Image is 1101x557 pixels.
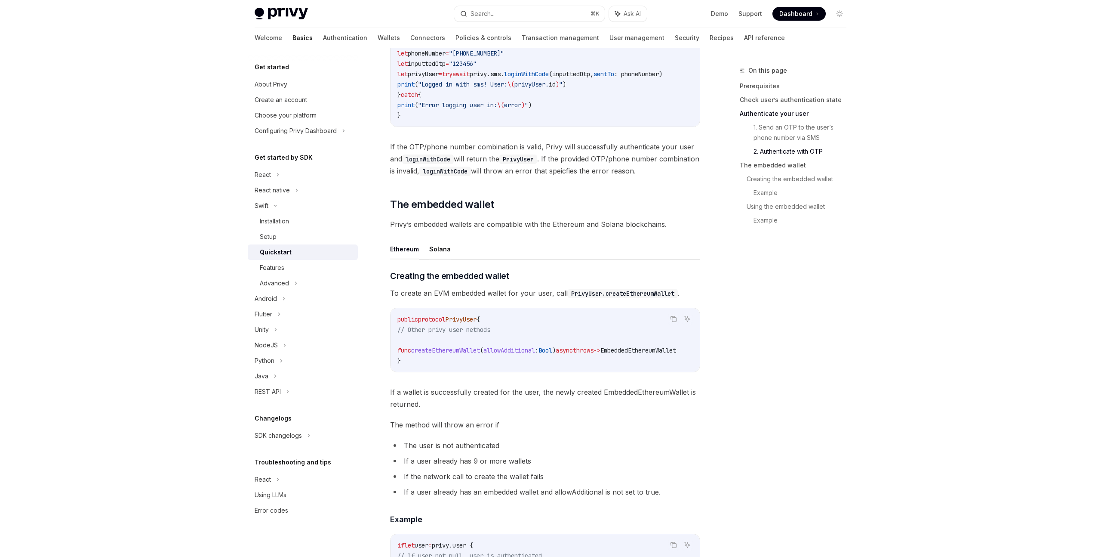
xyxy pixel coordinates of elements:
[753,121,853,145] a: 1. Send an OTP to the user’s phone number via SMS
[248,108,358,123] a: Choose your platform
[449,60,477,68] span: "123456"
[556,347,573,354] span: async
[446,60,449,68] span: =
[675,28,699,48] a: Security
[397,60,408,68] span: let
[415,542,428,549] span: user
[390,419,700,431] span: The method will throw an error if
[504,101,521,109] span: error
[455,28,511,48] a: Policies & controls
[747,200,853,214] a: Using the embedded wallet
[609,6,647,22] button: Ask AI
[260,278,289,288] div: Advanced
[740,93,853,107] a: Check user’s authentication state
[255,126,337,136] div: Configuring Privy Dashboard
[248,260,358,275] a: Features
[255,490,286,500] div: Using LLMs
[292,28,313,48] a: Basics
[402,155,454,164] code: loginWithCode
[549,80,556,88] span: id
[600,347,676,354] span: EmbeddedEthereumWallet
[390,198,494,211] span: The embedded wallet
[442,70,452,78] span: try
[397,70,408,78] span: let
[255,457,331,467] h5: Troubleshooting and tips
[454,6,605,22] button: Search...⌘K
[397,111,401,119] span: }
[522,28,599,48] a: Transaction management
[260,216,289,226] div: Installation
[390,239,419,259] button: Ethereum
[594,70,614,78] span: sentTo
[260,232,277,242] div: Setup
[415,101,418,109] span: (
[446,316,477,323] span: PrivyUser
[255,201,268,211] div: Swift
[428,542,432,549] span: =
[390,386,700,410] span: If a wallet is successfully created for the user, the newly created EmbeddedEthereumWallet is ret...
[255,505,288,516] div: Error codes
[419,167,471,176] code: loginWithCode
[740,79,853,93] a: Prerequisites
[248,229,358,244] a: Setup
[248,244,358,260] a: Quickstart
[397,326,490,334] span: // Other privy user methods
[404,542,415,549] span: let
[710,28,734,48] a: Recipes
[609,28,664,48] a: User management
[248,487,358,503] a: Using LLMs
[255,356,274,366] div: Python
[397,91,401,99] span: }
[418,316,446,323] span: protocol
[408,60,446,68] span: inputtedOtp
[559,80,563,88] span: "
[397,357,401,365] span: }
[833,7,846,21] button: Toggle dark mode
[452,70,470,78] span: await
[260,263,284,273] div: Features
[682,539,693,551] button: Ask AI
[255,170,271,180] div: React
[408,70,439,78] span: privyUser
[477,316,480,323] span: {
[549,70,594,78] span: (inputtedOtp,
[490,70,501,78] span: sms
[740,158,853,172] a: The embedded wallet
[255,413,292,424] h5: Changelogs
[753,145,853,158] a: 2. Authenticate with OTP
[556,80,559,88] span: )
[255,28,282,48] a: Welcome
[449,50,504,57] span: "[PHONE_NUMBER]"
[323,28,367,48] a: Authentication
[521,101,525,109] span: )
[738,9,762,18] a: Support
[753,214,853,227] a: Example
[668,313,679,325] button: Copy the contents from the code block
[255,309,272,319] div: Flutter
[624,9,641,18] span: Ask AI
[255,152,313,163] h5: Get started by SDK
[504,70,549,78] span: loginWithCode
[418,80,507,88] span: "Logged in with sms! User:
[248,92,358,108] a: Create an account
[507,80,514,88] span: \(
[499,155,537,164] code: PrivyUser
[525,101,528,109] span: "
[538,347,552,354] span: Bool
[535,347,538,354] span: :
[255,371,268,381] div: Java
[255,62,289,72] h5: Get started
[528,101,532,109] span: )
[514,80,549,88] span: privyUser.
[772,7,826,21] a: Dashboard
[753,186,853,200] a: Example
[590,10,600,17] span: ⌘ K
[397,101,415,109] span: print
[432,542,473,549] span: privy.user {
[397,50,408,57] span: let
[480,347,483,354] span: (
[429,239,451,259] button: Solana
[260,247,292,257] div: Quickstart
[668,539,679,551] button: Copy the contents from the code block
[390,514,422,525] span: Example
